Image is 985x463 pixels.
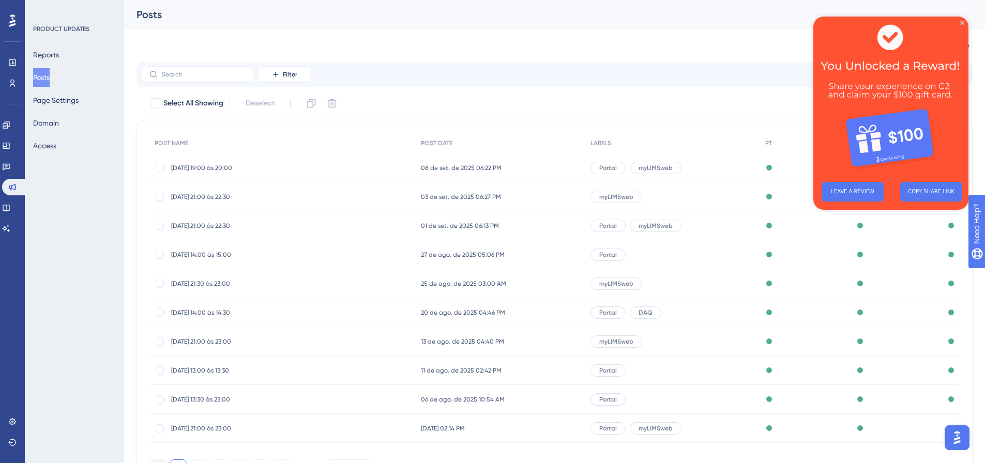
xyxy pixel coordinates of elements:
span: 13 de ago. de 2025 04:40 PM [421,337,504,346]
span: 25 de ago. de 2025 03:00 AM [421,280,506,288]
span: [DATE] 19:00 às 20:00 [171,164,337,172]
span: Portal [599,366,617,375]
button: Access [33,136,56,155]
span: myLIMSweb [599,280,633,288]
div: Close Preview [147,4,151,8]
span: PT [765,139,772,147]
span: Portal [599,395,617,404]
span: myLIMSweb [639,164,673,172]
span: Portal [599,251,617,259]
span: DAQ [639,308,653,317]
iframe: UserGuiding AI Assistant Launcher [942,422,973,453]
div: PRODUCT UPDATES [33,25,89,33]
span: myLIMSweb [639,424,673,433]
span: 27 de ago. de 2025 05:06 PM [421,251,505,259]
span: Portal [599,164,617,172]
button: Filter [259,66,310,83]
button: Posts [33,68,50,87]
span: [DATE] 13:30 às 23:00 [171,395,337,404]
span: Select All Showing [163,97,223,110]
span: Need Help? [24,3,65,15]
span: Portal [599,424,617,433]
div: Posts [137,7,947,22]
button: COPY SHARE LINK [87,165,149,185]
span: 03 de set. de 2025 06:27 PM [421,193,501,201]
span: myLIMSweb [639,222,673,230]
span: Deselect [246,97,275,110]
span: [DATE] 14:00 às 15:00 [171,251,337,259]
span: [DATE] 21:00 às 23:00 [171,424,337,433]
button: LEAVE A REVIEW [8,165,70,185]
input: Search [162,71,246,78]
span: [DATE] 21:00 às 22:30 [171,193,337,201]
span: [DATE] 21:00 às 23:00 [171,337,337,346]
span: 08 de set. de 2025 06:22 PM [421,164,502,172]
span: Portal [599,222,617,230]
span: [DATE] 21:00 às 22:30 [171,222,337,230]
span: LABELS [590,139,611,147]
button: Page Settings [33,91,79,110]
button: Domain [33,114,59,132]
span: [DATE] 02:14 PM [421,424,465,433]
span: 11 de ago. de 2025 02:42 PM [421,366,502,375]
span: myLIMSweb [599,337,633,346]
span: [DATE] 21:30 às 23:00 [171,280,337,288]
span: Filter [283,70,297,79]
span: myLIMSweb [599,193,633,201]
span: POST NAME [155,139,188,147]
span: 06 de ago. de 2025 10:54 AM [421,395,505,404]
span: [DATE] 13:00 às 13:30 [171,366,337,375]
span: [DATE] 14:00 às 14:30 [171,308,337,317]
span: 20 de ago. de 2025 04:46 PM [421,308,505,317]
span: 01 de set. de 2025 06:13 PM [421,222,499,230]
button: Reports [33,45,59,64]
span: POST DATE [421,139,452,147]
button: Deselect [236,94,284,113]
span: Portal [599,308,617,317]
